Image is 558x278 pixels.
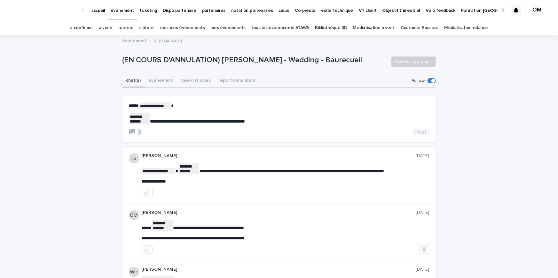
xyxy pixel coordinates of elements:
[122,56,386,65] p: (EN COURS D'ANNULATION) [PERSON_NAME] - Wedding - Baurecueil
[412,129,429,135] button: Post
[416,210,429,215] p: [DATE]
[142,189,153,197] button: like this post
[215,74,259,88] button: report/annulation
[142,153,416,159] p: [PERSON_NAME]
[142,267,416,272] p: [PERSON_NAME]
[159,20,205,35] a: tous mes événements
[532,5,542,15] div: OM
[416,267,429,272] p: [DATE]
[419,245,429,254] button: Delete post
[13,4,75,17] img: Ls34BcGeRexTGTNfXpUC
[412,78,425,84] p: Follow
[396,58,432,65] span: Notifier par email
[142,210,416,215] p: [PERSON_NAME]
[118,20,134,35] a: terminé
[251,20,309,35] a: tous les événements ATAWA
[391,56,436,67] button: Notifier par email
[122,74,145,88] button: chat (6)
[415,129,427,135] span: Post
[444,20,488,35] a: Médiatisation relance
[177,74,215,88] button: checklist sales
[401,20,438,35] a: Customer Success
[416,153,429,159] p: [DATE]
[154,37,182,44] p: R 25 04 4433
[315,20,347,35] a: Bibliothèque 3D
[70,20,93,35] a: à confirmer
[210,20,246,35] a: mes événements
[142,245,153,254] button: like this post
[145,74,177,88] button: événement
[122,37,147,44] a: événement
[353,20,395,35] a: Médiatisation à venir
[139,20,153,35] a: clôturé
[99,20,112,35] a: à venir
